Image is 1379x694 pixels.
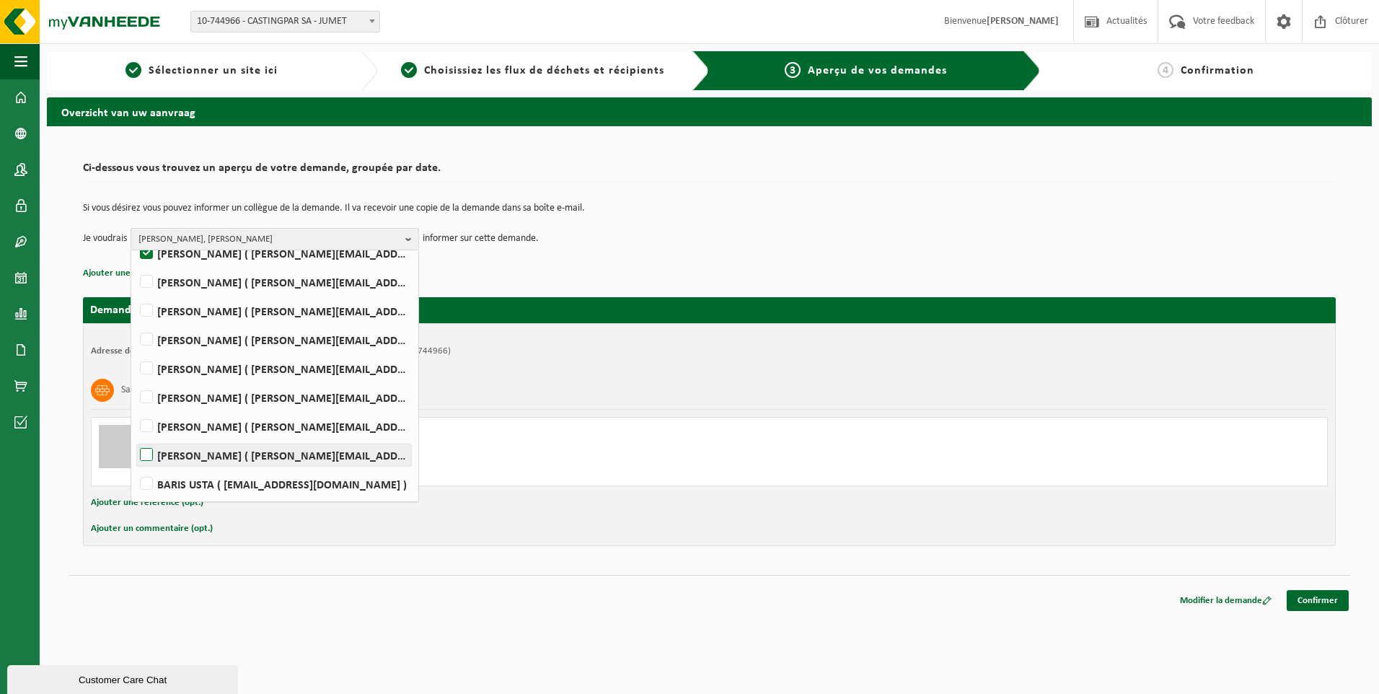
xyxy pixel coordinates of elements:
[137,416,411,437] label: [PERSON_NAME] ( [PERSON_NAME][EMAIL_ADDRESS][DOMAIN_NAME] )
[54,62,349,79] a: 1Sélectionner un site ici
[385,62,680,79] a: 2Choisissiez les flux de déchets et récipients
[137,444,411,466] label: [PERSON_NAME] ( [PERSON_NAME][EMAIL_ADDRESS][DOMAIN_NAME] )
[90,304,199,316] strong: Demande pour [DATE]
[138,229,400,250] span: [PERSON_NAME], [PERSON_NAME]
[91,346,182,356] strong: Adresse de placement:
[121,379,191,402] h3: Sable de fonderie
[131,228,419,250] button: [PERSON_NAME], [PERSON_NAME]
[1181,65,1254,76] span: Confirmation
[47,97,1372,126] h2: Overzicht van uw aanvraag
[137,271,411,293] label: [PERSON_NAME] ( [PERSON_NAME][EMAIL_ADDRESS][DOMAIN_NAME] )
[149,65,278,76] span: Sélectionner un site ici
[91,493,203,512] button: Ajouter une référence (opt.)
[137,242,411,264] label: [PERSON_NAME] ( [PERSON_NAME][EMAIL_ADDRESS][DOMAIN_NAME] )
[424,65,664,76] span: Choisissiez les flux de déchets et récipients
[157,448,767,460] div: Enlever et replacer le conteneur
[423,228,539,250] p: informer sur cette demande.
[137,473,411,495] label: BARIS USTA ( [EMAIL_ADDRESS][DOMAIN_NAME] )
[808,65,947,76] span: Aperçu de vos demandes
[137,300,411,322] label: [PERSON_NAME] ( [PERSON_NAME][EMAIL_ADDRESS][DOMAIN_NAME] )
[91,519,213,538] button: Ajouter un commentaire (opt.)
[1169,590,1282,611] a: Modifier la demande
[83,264,195,283] button: Ajouter une référence (opt.)
[83,228,127,250] p: Je voudrais
[137,387,411,408] label: [PERSON_NAME] ( [PERSON_NAME][EMAIL_ADDRESS][DOMAIN_NAME] )
[1287,590,1349,611] a: Confirmer
[83,203,1336,214] p: Si vous désirez vous pouvez informer un collègue de la demande. Il va recevoir une copie de la de...
[401,62,417,78] span: 2
[125,62,141,78] span: 1
[191,12,379,32] span: 10-744966 - CASTINGPAR SA - JUMET
[7,662,241,694] iframe: chat widget
[157,467,767,478] div: Nombre: 1
[137,329,411,351] label: [PERSON_NAME] ( [PERSON_NAME][EMAIL_ADDRESS][DOMAIN_NAME] )
[987,16,1059,27] strong: [PERSON_NAME]
[190,11,380,32] span: 10-744966 - CASTINGPAR SA - JUMET
[785,62,801,78] span: 3
[83,162,1336,182] h2: Ci-dessous vous trouvez un aperçu de votre demande, groupée par date.
[1158,62,1173,78] span: 4
[137,358,411,379] label: [PERSON_NAME] ( [PERSON_NAME][EMAIL_ADDRESS][DOMAIN_NAME] )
